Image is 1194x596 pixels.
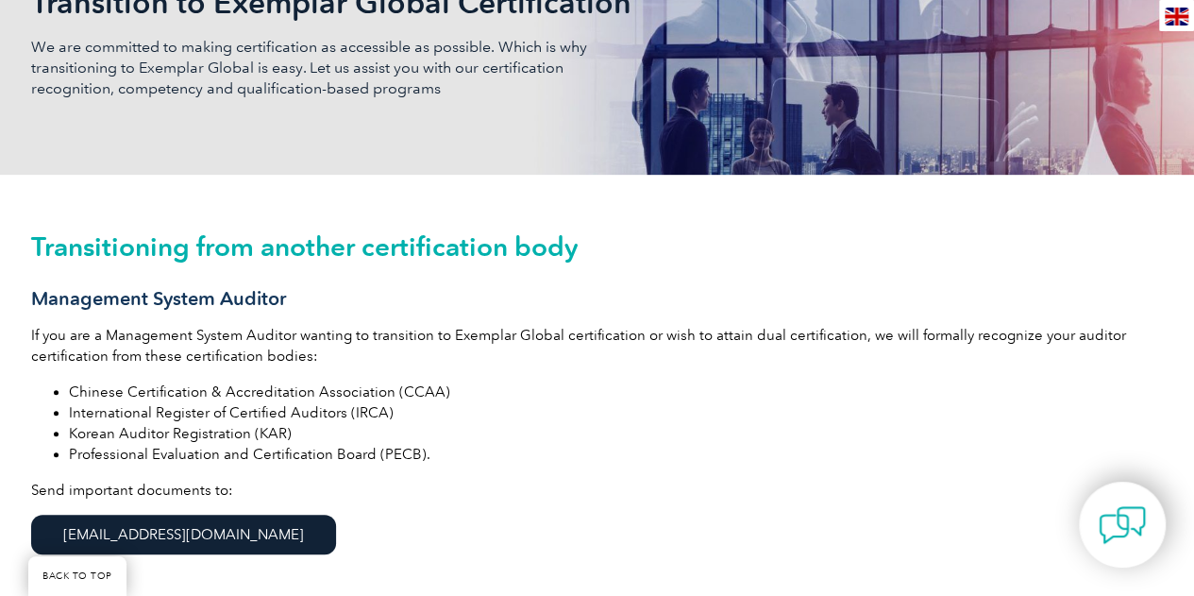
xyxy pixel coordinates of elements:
h2: Transitioning from another certification body [31,231,1164,262]
h3: Management System Auditor [31,287,1164,311]
li: Korean Auditor Registration (KAR) [69,423,1164,444]
li: Professional Evaluation and Certification Board (PECB). [69,444,1164,465]
p: If you are a Management System Auditor wanting to transition to Exemplar Global certification or ... [31,325,1164,366]
a: [EMAIL_ADDRESS][DOMAIN_NAME] [31,515,336,554]
p: We are committed to making certification as accessible as possible. Which is why transitioning to... [31,37,597,99]
p: Send important documents to: [31,480,1164,573]
li: International Register of Certified Auditors (IRCA) [69,402,1164,423]
img: en [1165,8,1188,26]
img: contact-chat.png [1099,502,1146,549]
a: BACK TO TOP [28,556,126,596]
li: Chinese Certification & Accreditation Association (CCAA) [69,382,1164,402]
